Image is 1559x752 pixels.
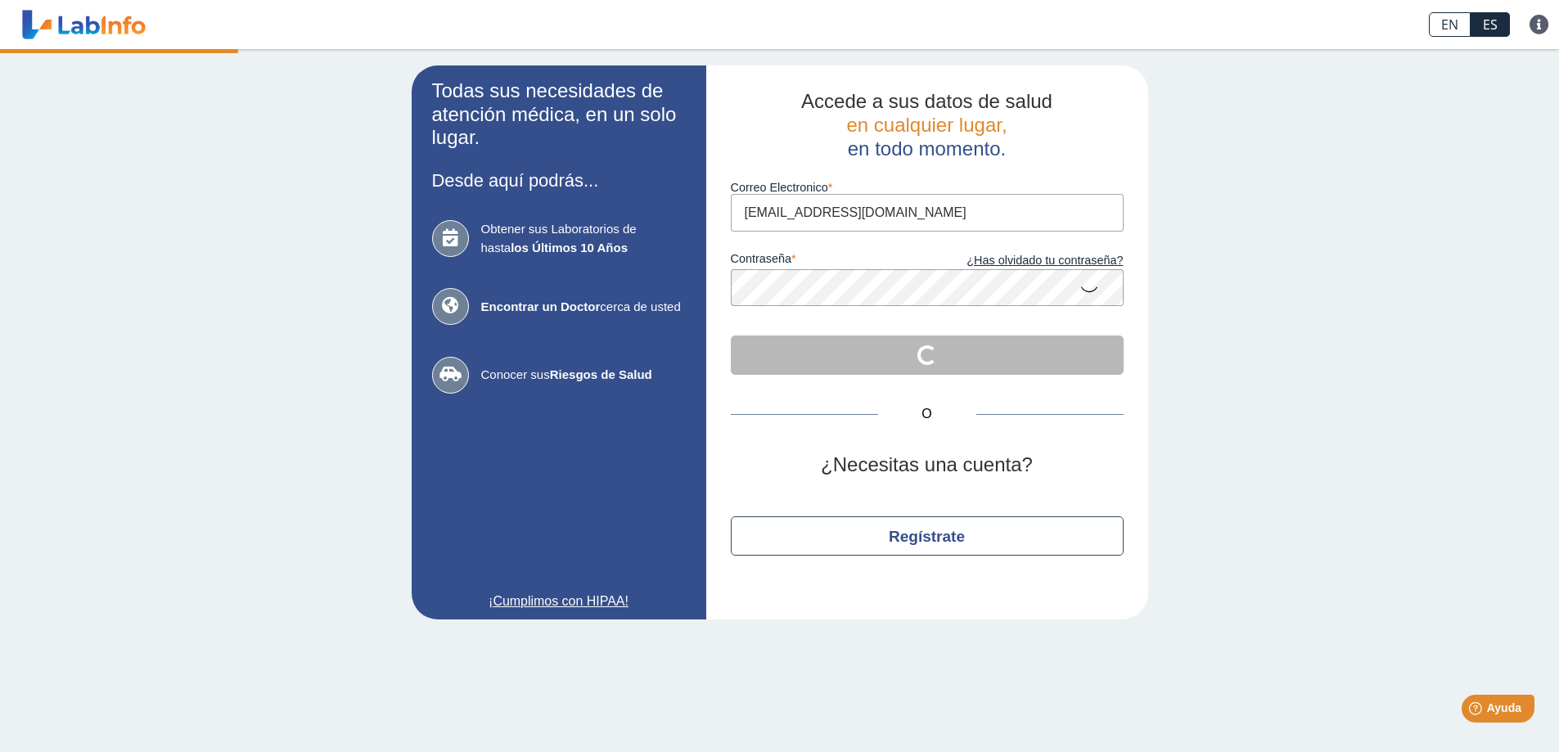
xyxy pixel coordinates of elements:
[481,299,601,313] b: Encontrar un Doctor
[801,90,1052,112] span: Accede a sus datos de salud
[432,79,686,150] h2: Todas sus necesidades de atención médica, en un solo lugar.
[848,137,1006,160] span: en todo momento.
[1471,12,1510,37] a: ES
[927,252,1124,270] a: ¿Has olvidado tu contraseña?
[846,114,1007,136] span: en cualquier lugar,
[432,170,686,191] h3: Desde aquí podrás...
[731,252,927,270] label: contraseña
[481,220,686,257] span: Obtener sus Laboratorios de hasta
[731,181,1124,194] label: Correo Electronico
[731,453,1124,477] h2: ¿Necesitas una cuenta?
[1413,688,1541,734] iframe: Help widget launcher
[550,367,652,381] b: Riesgos de Salud
[432,592,686,611] a: ¡Cumplimos con HIPAA!
[481,298,686,317] span: cerca de usted
[481,366,686,385] span: Conocer sus
[731,516,1124,556] button: Regístrate
[878,404,976,424] span: O
[1429,12,1471,37] a: EN
[511,241,628,254] b: los Últimos 10 Años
